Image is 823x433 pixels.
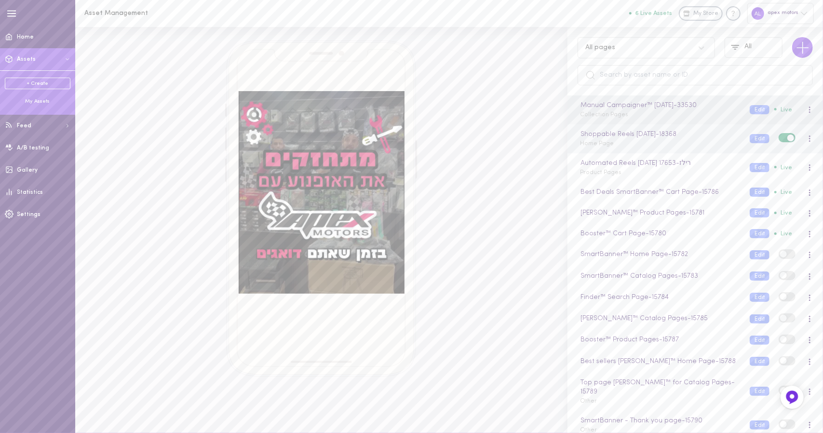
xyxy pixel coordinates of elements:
button: Edit [750,105,769,114]
span: My Store [693,10,718,18]
button: Edit [750,293,769,302]
img: Feedback Button [785,390,799,405]
span: Home Page [580,141,614,147]
a: My Store [679,6,723,21]
h1: Asset Management [84,10,243,17]
div: SmartBanner™ Home Page - 15782 [579,249,741,260]
div: Manual Campaigner™ [DATE] - 33530 [579,100,741,111]
span: Live [774,164,792,171]
div: Shoppable Reels [DATE] - 18368 [579,129,741,140]
button: Edit [750,250,769,259]
button: Edit [750,387,769,396]
a: + Create [5,78,70,89]
div: Top page [PERSON_NAME]™ for Catalog Pages - 15789 [579,378,741,397]
span: Live [774,210,792,216]
span: Other [580,398,597,404]
span: Live [774,107,792,113]
span: Product Pages [580,170,621,176]
div: Booster™ Product Pages - 15787 [579,335,741,345]
div: My Assets [5,98,70,105]
span: Other [580,427,597,433]
button: Edit [750,271,769,281]
span: Statistics [17,189,43,195]
button: All [725,37,783,58]
button: Edit [750,134,769,143]
span: Collection Pages [580,112,628,118]
a: 6 Live Assets [629,10,679,17]
span: Assets [17,56,36,62]
span: A/B testing [17,145,49,151]
div: Best sellers [PERSON_NAME]™ Home Page - 15788 [579,356,741,367]
span: Home [17,34,34,40]
button: 6 Live Assets [629,10,672,16]
div: All pages [585,44,615,51]
div: Automated Reels [DATE] רילז - 17653 [579,158,741,169]
div: SmartBanner - Thank you page - 15790 [579,416,741,426]
span: Feed [17,123,31,129]
div: Finder™ Search Page - 15784 [579,292,741,303]
span: Gallery [17,167,38,173]
div: Best Deals SmartBanner™ Cart Page - 15786 [579,187,741,198]
div: [PERSON_NAME]™ Catalog Pages - 15785 [579,313,741,324]
button: Edit [750,357,769,366]
div: Knowledge center [726,6,741,21]
input: Search by asset name or ID [578,65,813,85]
button: Edit [750,229,769,238]
span: Live [774,189,792,195]
span: Live [774,230,792,237]
div: Booster™ Cart Page - 15780 [579,229,741,239]
button: Edit [750,163,769,172]
div: SmartBanner™ Catalog Pages - 15783 [579,271,741,282]
button: Edit [750,188,769,197]
button: Edit [750,208,769,217]
button: Edit [750,336,769,345]
div: [PERSON_NAME]™ Product Pages - 15781 [579,208,741,218]
div: apex motors [747,3,814,24]
button: Edit [750,314,769,324]
button: Edit [750,420,769,430]
span: Settings [17,212,40,217]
